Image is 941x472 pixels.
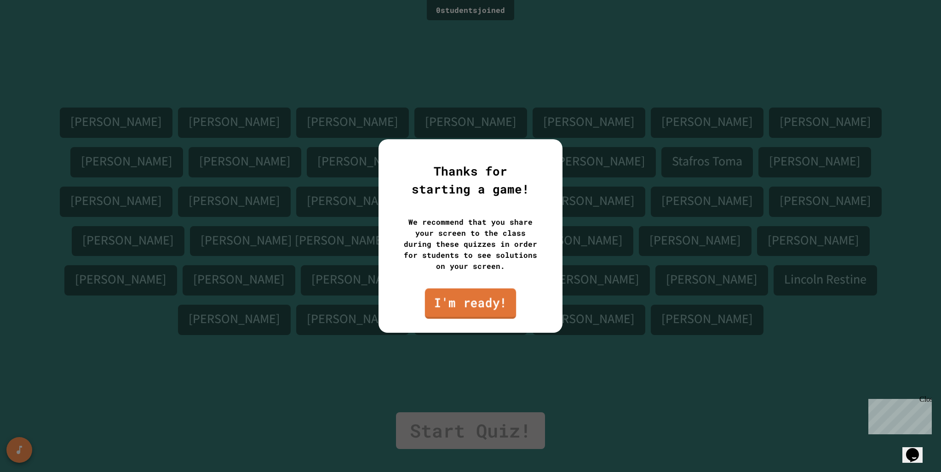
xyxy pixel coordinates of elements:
iframe: chat widget [865,395,932,434]
iframe: chat widget [902,435,932,463]
a: I'm ready! [425,289,516,319]
div: We recommend that you share your screen to the class during these quizzes in order for students t... [402,216,539,272]
div: Chat with us now!Close [4,4,63,58]
div: Thanks for starting a game! [402,162,539,198]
